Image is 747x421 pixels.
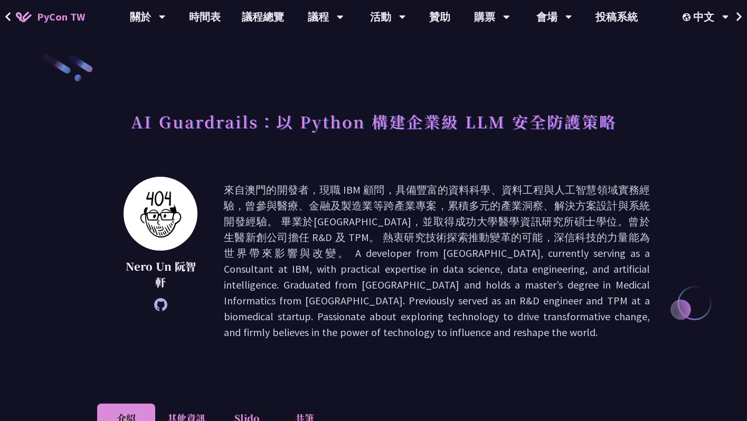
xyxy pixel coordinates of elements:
[16,12,32,22] img: Home icon of PyCon TW 2025
[124,259,197,290] p: Nero Un 阮智軒
[131,106,617,137] h1: AI Guardrails：以 Python 構建企業級 LLM 安全防護策略
[683,13,693,21] img: Locale Icon
[5,4,96,30] a: PyCon TW
[224,182,650,340] p: 來自澳門的開發者，現職 IBM 顧問，具備豐富的資料科學、資料工程與人工智慧領域實務經驗，曾參與醫療、金融及製造業等跨產業專案，累積多元的產業洞察、解決方案設計與系統開發經驗。 畢業於[GEOG...
[124,177,197,251] img: Nero Un 阮智軒
[37,9,85,25] span: PyCon TW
